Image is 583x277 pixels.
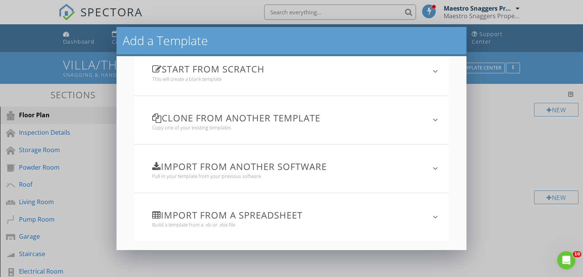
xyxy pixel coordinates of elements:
span: 10 [573,251,581,257]
div: This will create a blank template [152,76,422,82]
i: keyboard_arrow_down [431,115,440,124]
div: Build a template from a .xls or .xlsx file [152,222,422,228]
h3: Import from another software [152,161,422,172]
div: Pull in your template from your previous software [152,173,422,179]
iframe: Intercom live chat [557,251,575,269]
h2: Add a Template [123,33,460,48]
i: keyboard_arrow_down [431,164,440,173]
div: Copy one of your existing templates [152,124,422,131]
h3: Import from a spreadsheet [152,210,422,220]
h3: Start from scratch [152,64,422,74]
i: keyboard_arrow_down [431,67,440,76]
h3: Clone from another template [152,113,422,123]
i: keyboard_arrow_down [431,212,440,222]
